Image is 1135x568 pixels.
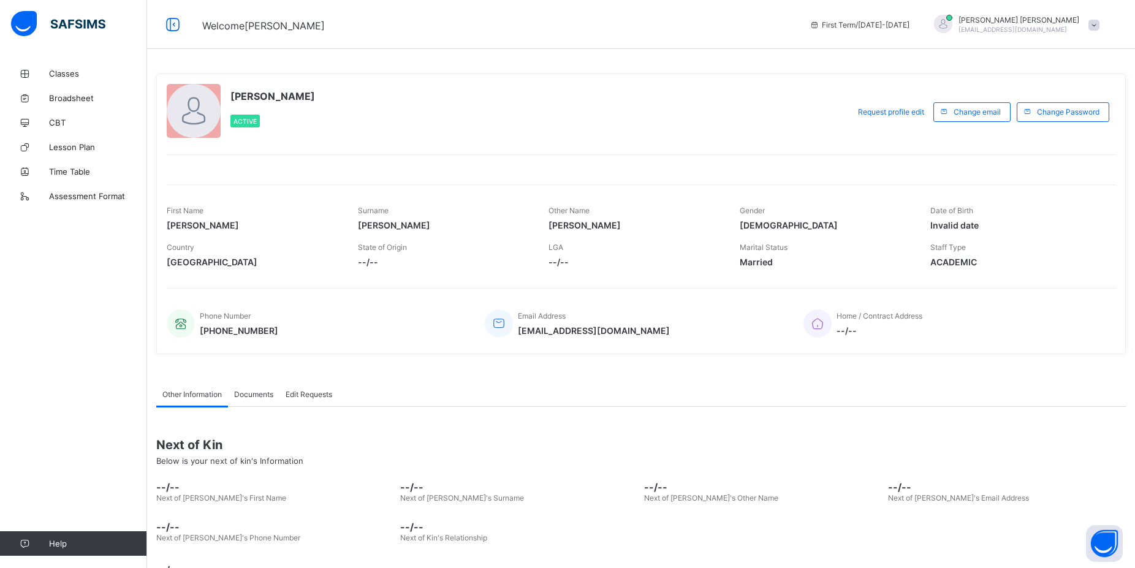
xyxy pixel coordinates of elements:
[200,325,278,336] span: [PHONE_NUMBER]
[740,206,765,215] span: Gender
[286,390,332,399] span: Edit Requests
[156,481,394,493] span: --/--
[958,15,1079,25] span: [PERSON_NAME] [PERSON_NAME]
[930,206,973,215] span: Date of Birth
[156,493,286,502] span: Next of [PERSON_NAME]'s First Name
[49,142,147,152] span: Lesson Plan
[837,325,922,336] span: --/--
[156,533,300,542] span: Next of [PERSON_NAME]'s Phone Number
[358,206,389,215] span: Surname
[162,390,222,399] span: Other Information
[837,311,922,320] span: Home / Contract Address
[740,243,788,252] span: Marital Status
[922,15,1106,35] div: JaneGodwin
[358,257,531,267] span: --/--
[549,243,563,252] span: LGA
[167,243,194,252] span: Country
[954,107,1001,116] span: Change email
[549,220,721,230] span: [PERSON_NAME]
[518,325,670,336] span: [EMAIL_ADDRESS][DOMAIN_NAME]
[400,533,487,542] span: Next of Kin's Relationship
[49,69,147,78] span: Classes
[930,243,966,252] span: Staff Type
[167,206,203,215] span: First Name
[518,311,566,320] span: Email Address
[888,493,1029,502] span: Next of [PERSON_NAME]'s Email Address
[49,93,147,103] span: Broadsheet
[49,191,147,201] span: Assessment Format
[549,206,590,215] span: Other Name
[200,311,251,320] span: Phone Number
[156,456,303,466] span: Below is your next of kin's Information
[234,390,273,399] span: Documents
[156,521,394,533] span: --/--
[930,257,1103,267] span: ACADEMIC
[644,481,882,493] span: --/--
[49,167,147,176] span: Time Table
[930,220,1103,230] span: Invalid date
[740,257,913,267] span: Married
[888,481,1126,493] span: --/--
[167,220,340,230] span: [PERSON_NAME]
[11,11,105,37] img: safsims
[858,107,924,116] span: Request profile edit
[1086,525,1123,562] button: Open asap
[644,493,778,502] span: Next of [PERSON_NAME]'s Other Name
[400,521,638,533] span: --/--
[358,220,531,230] span: [PERSON_NAME]
[400,481,638,493] span: --/--
[1037,107,1099,116] span: Change Password
[167,257,340,267] span: [GEOGRAPHIC_DATA]
[202,20,325,32] span: Welcome [PERSON_NAME]
[358,243,407,252] span: State of Origin
[156,437,1126,452] span: Next of Kin
[958,26,1067,33] span: [EMAIL_ADDRESS][DOMAIN_NAME]
[230,90,315,102] span: [PERSON_NAME]
[549,257,721,267] span: --/--
[233,118,257,125] span: Active
[49,539,146,548] span: Help
[400,493,524,502] span: Next of [PERSON_NAME]'s Surname
[49,118,147,127] span: CBT
[810,20,909,29] span: session/term information
[740,220,913,230] span: [DEMOGRAPHIC_DATA]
